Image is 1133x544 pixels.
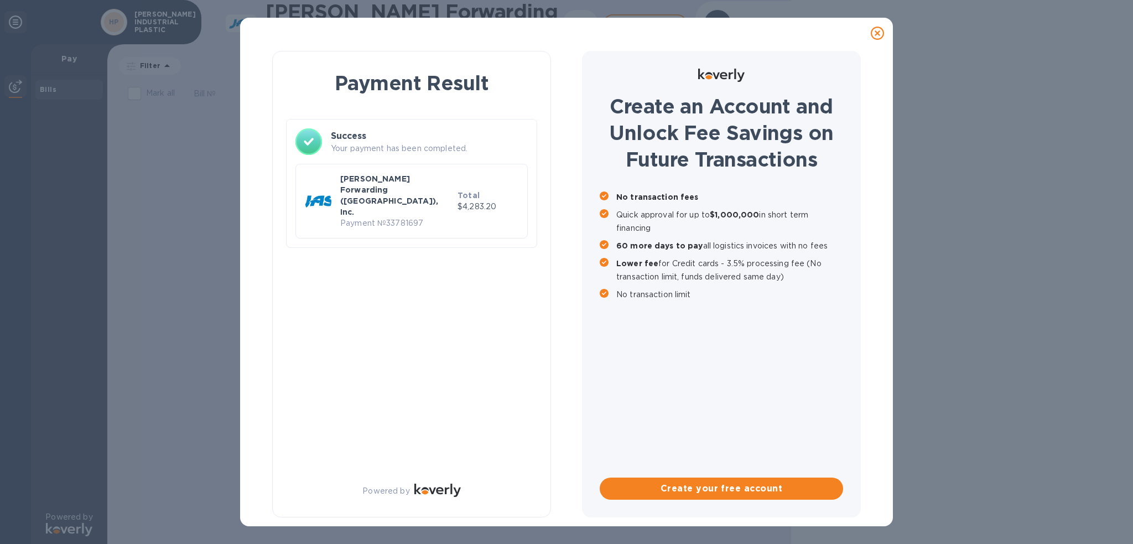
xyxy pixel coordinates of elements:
b: Total [458,191,480,200]
img: Logo [414,484,461,497]
img: Logo [698,69,745,82]
b: No transaction fees [616,193,699,201]
span: Create your free account [609,482,834,495]
h1: Payment Result [290,69,533,97]
b: Lower fee [616,259,658,268]
b: $1,000,000 [710,210,759,219]
p: No transaction limit [616,288,843,301]
h3: Success [331,129,528,143]
p: $4,283.20 [458,201,518,213]
p: [PERSON_NAME] Forwarding ([GEOGRAPHIC_DATA]), Inc. [340,173,453,217]
b: 60 more days to pay [616,241,703,250]
p: Quick approval for up to in short term financing [616,208,843,235]
p: all logistics invoices with no fees [616,239,843,252]
h1: Create an Account and Unlock Fee Savings on Future Transactions [600,93,843,173]
p: Your payment has been completed. [331,143,528,154]
button: Create your free account [600,478,843,500]
p: Payment № 33781697 [340,217,453,229]
p: for Credit cards - 3.5% processing fee (No transaction limit, funds delivered same day) [616,257,843,283]
p: Powered by [362,485,409,497]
